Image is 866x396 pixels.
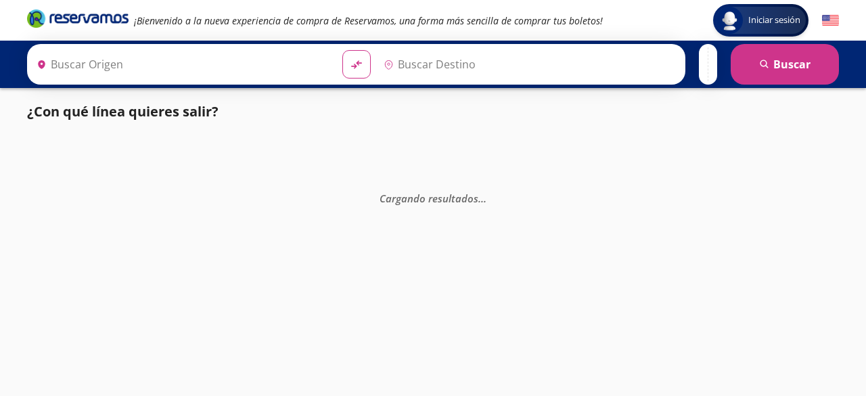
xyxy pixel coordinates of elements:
[822,12,839,29] button: English
[380,191,486,204] em: Cargando resultados
[743,14,806,27] span: Iniciar sesión
[378,47,679,81] input: Buscar Destino
[134,14,603,27] em: ¡Bienvenido a la nueva experiencia de compra de Reservamos, una forma más sencilla de comprar tus...
[731,44,839,85] button: Buscar
[478,191,481,204] span: .
[27,8,129,28] i: Brand Logo
[27,8,129,32] a: Brand Logo
[31,47,332,81] input: Buscar Origen
[484,191,486,204] span: .
[481,191,484,204] span: .
[27,102,219,122] p: ¿Con qué línea quieres salir?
